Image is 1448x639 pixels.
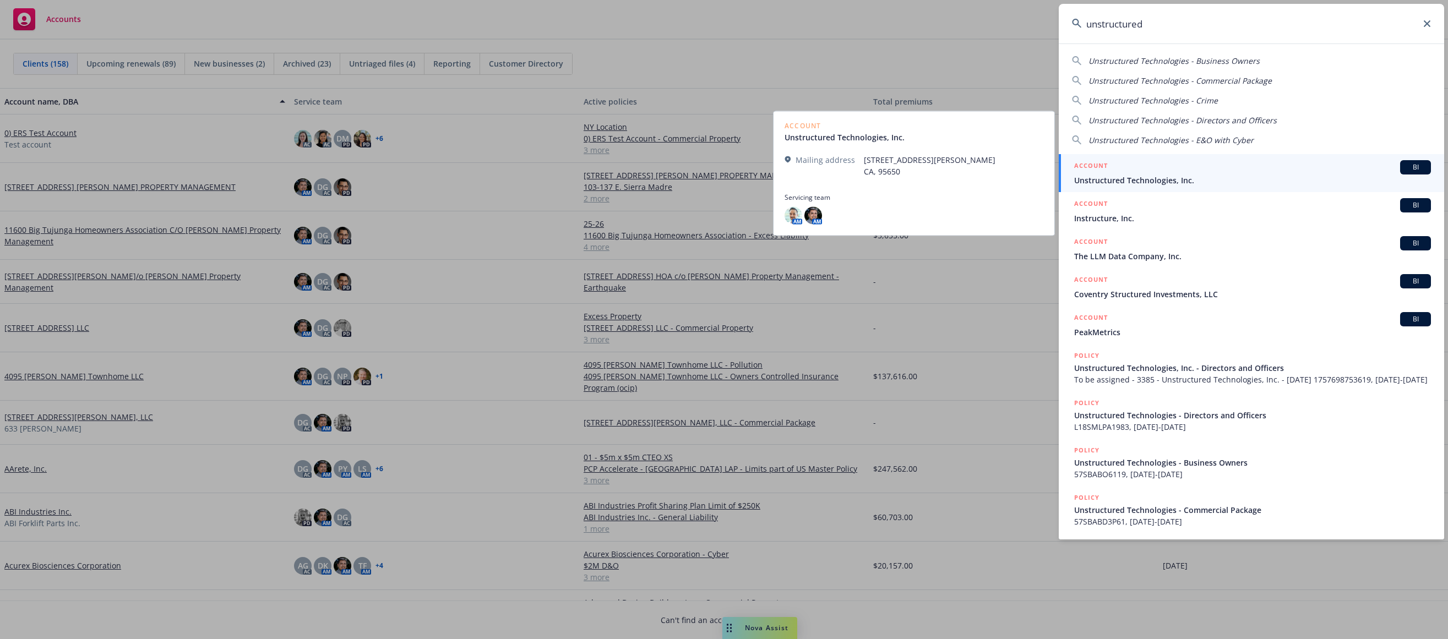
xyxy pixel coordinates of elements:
h5: POLICY [1074,350,1099,361]
a: ACCOUNTBIThe LLM Data Company, Inc. [1059,230,1444,268]
span: L18SMLPA1983, [DATE]-[DATE] [1074,421,1431,433]
span: 57SBABD3P61, [DATE]-[DATE] [1074,516,1431,527]
span: Unstructured Technologies, Inc. [1074,174,1431,186]
h5: POLICY [1074,397,1099,408]
h5: ACCOUNT [1074,160,1108,173]
span: Unstructured Technologies - Directors and Officers [1088,115,1277,125]
a: POLICYUnstructured Technologies - Directors and OfficersL18SMLPA1983, [DATE]-[DATE] [1059,391,1444,439]
h5: ACCOUNT [1074,198,1108,211]
span: 57SBABO6119, [DATE]-[DATE] [1074,468,1431,480]
span: BI [1405,276,1427,286]
a: ACCOUNTBIPeakMetrics [1059,306,1444,344]
span: Coventry Structured Investments, LLC [1074,288,1431,300]
span: BI [1405,238,1427,248]
span: Instructure, Inc. [1074,212,1431,224]
span: BI [1405,200,1427,210]
a: POLICYUnstructured Technologies, Inc. - Directors and OfficersTo be assigned - 3385 - Unstructure... [1059,344,1444,391]
input: Search... [1059,4,1444,43]
span: Unstructured Technologies - Business Owners [1074,457,1431,468]
span: PeakMetrics [1074,326,1431,338]
a: ACCOUNTBICoventry Structured Investments, LLC [1059,268,1444,306]
span: Unstructured Technologies - Crime [1088,95,1218,106]
span: Unstructured Technologies - Business Owners [1088,56,1260,66]
span: Unstructured Technologies - E&O with Cyber [1088,135,1254,145]
span: BI [1405,314,1427,324]
h5: POLICY [1074,492,1099,503]
span: To be assigned - 3385 - Unstructured Technologies, Inc. - [DATE] 1757698753619, [DATE]-[DATE] [1074,374,1431,385]
span: Unstructured Technologies, Inc. - Directors and Officers [1074,362,1431,374]
h5: ACCOUNT [1074,274,1108,287]
span: The LLM Data Company, Inc. [1074,250,1431,262]
a: ACCOUNTBIInstructure, Inc. [1059,192,1444,230]
h5: POLICY [1074,445,1099,456]
span: BI [1405,162,1427,172]
span: Unstructured Technologies - Commercial Package [1088,75,1272,86]
span: Unstructured Technologies - Directors and Officers [1074,409,1431,421]
a: ACCOUNTBIUnstructured Technologies, Inc. [1059,154,1444,192]
h5: ACCOUNT [1074,236,1108,249]
h5: ACCOUNT [1074,312,1108,325]
a: POLICYUnstructured Technologies - Business Owners57SBABO6119, [DATE]-[DATE] [1059,439,1444,486]
a: POLICYUnstructured Technologies - Commercial Package57SBABD3P61, [DATE]-[DATE] [1059,486,1444,533]
span: Unstructured Technologies - Commercial Package [1074,504,1431,516]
